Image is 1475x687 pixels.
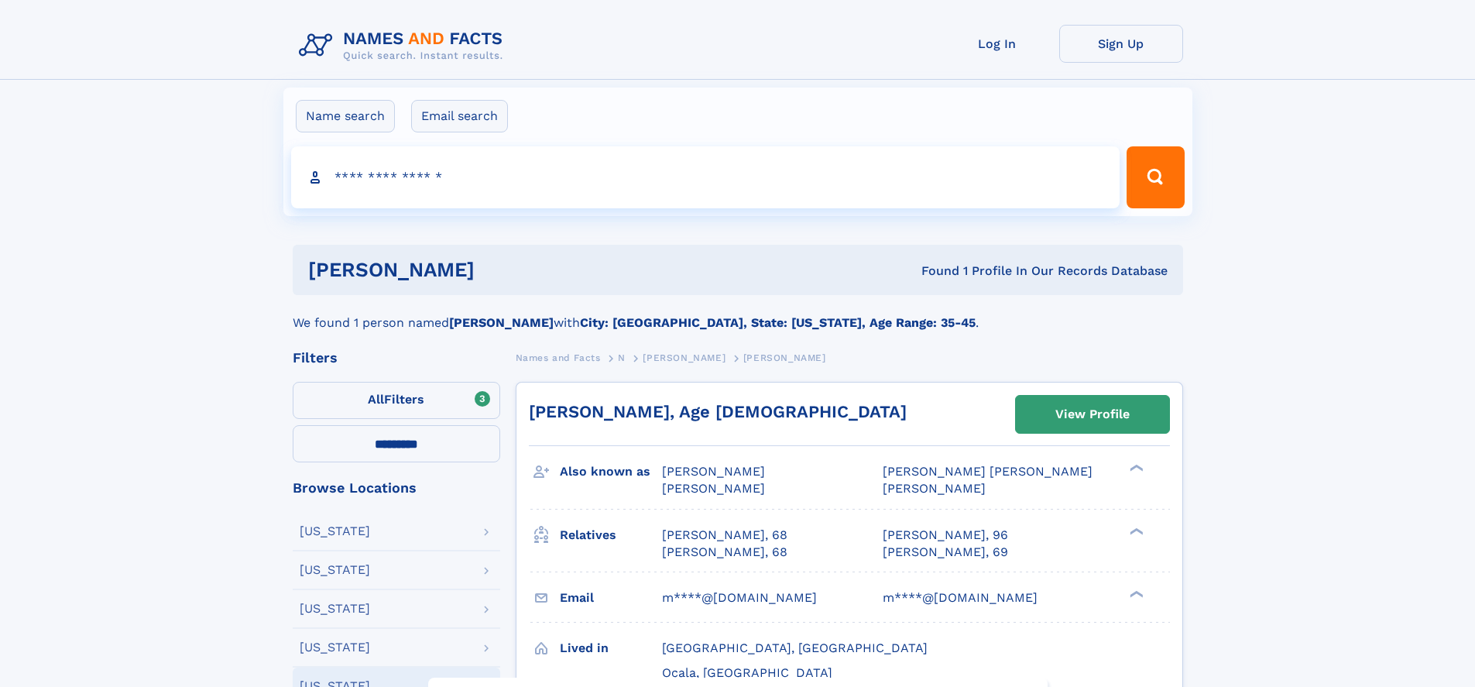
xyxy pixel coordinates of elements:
[293,25,516,67] img: Logo Names and Facts
[883,464,1093,479] span: [PERSON_NAME] [PERSON_NAME]
[698,263,1168,280] div: Found 1 Profile In Our Records Database
[662,641,928,655] span: [GEOGRAPHIC_DATA], [GEOGRAPHIC_DATA]
[529,402,907,421] a: [PERSON_NAME], Age [DEMOGRAPHIC_DATA]
[1126,589,1144,599] div: ❯
[449,315,554,330] b: [PERSON_NAME]
[300,564,370,576] div: [US_STATE]
[883,544,1008,561] a: [PERSON_NAME], 69
[1127,146,1184,208] button: Search Button
[291,146,1120,208] input: search input
[560,635,662,661] h3: Lived in
[1059,25,1183,63] a: Sign Up
[618,352,626,363] span: N
[1055,397,1130,432] div: View Profile
[883,481,986,496] span: [PERSON_NAME]
[1126,526,1144,536] div: ❯
[743,352,826,363] span: [PERSON_NAME]
[293,351,500,365] div: Filters
[293,295,1183,332] div: We found 1 person named with .
[618,348,626,367] a: N
[560,585,662,611] h3: Email
[516,348,601,367] a: Names and Facts
[308,260,698,280] h1: [PERSON_NAME]
[883,527,1008,544] a: [PERSON_NAME], 96
[293,481,500,495] div: Browse Locations
[643,348,725,367] a: [PERSON_NAME]
[662,464,765,479] span: [PERSON_NAME]
[560,459,662,485] h3: Also known as
[300,603,370,615] div: [US_STATE]
[580,315,976,330] b: City: [GEOGRAPHIC_DATA], State: [US_STATE], Age Range: 35-45
[662,527,787,544] a: [PERSON_NAME], 68
[662,544,787,561] a: [PERSON_NAME], 68
[293,382,500,419] label: Filters
[411,100,508,132] label: Email search
[1126,463,1144,473] div: ❯
[300,525,370,538] div: [US_STATE]
[368,392,384,407] span: All
[643,352,725,363] span: [PERSON_NAME]
[1016,396,1169,433] a: View Profile
[662,481,765,496] span: [PERSON_NAME]
[662,665,832,680] span: Ocala, [GEOGRAPHIC_DATA]
[560,522,662,548] h3: Relatives
[296,100,395,132] label: Name search
[935,25,1059,63] a: Log In
[300,641,370,654] div: [US_STATE]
